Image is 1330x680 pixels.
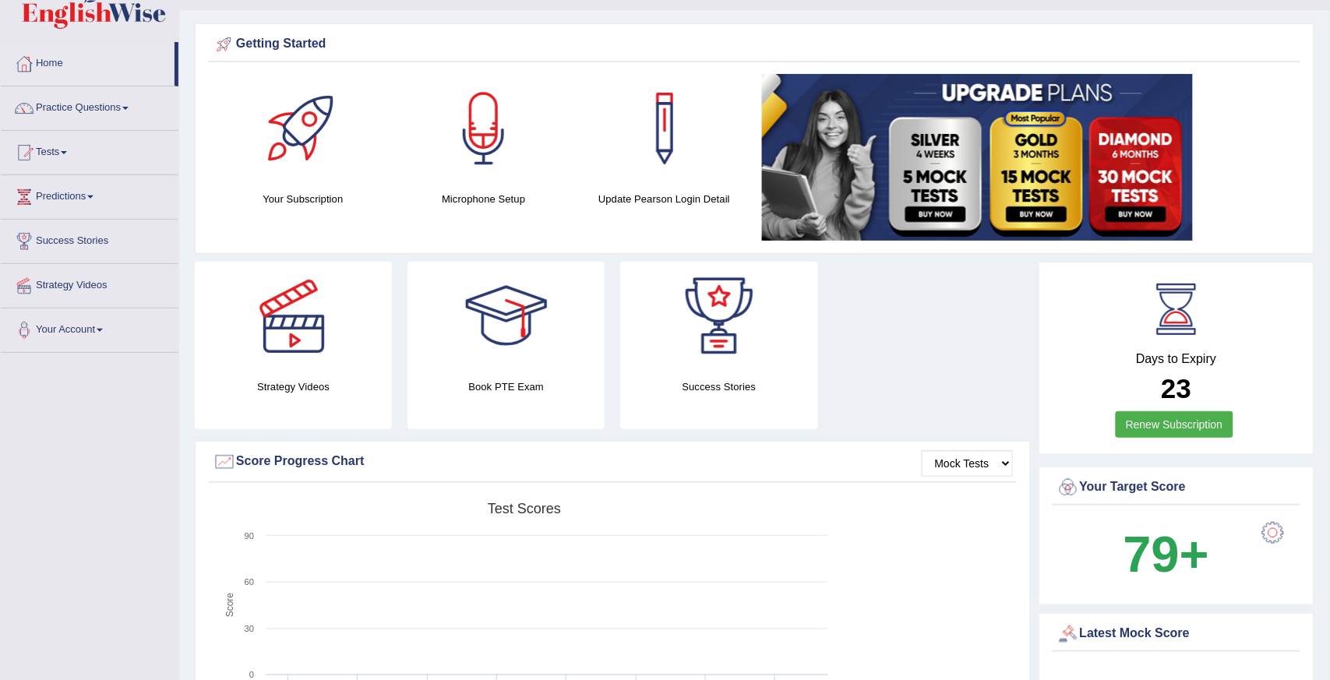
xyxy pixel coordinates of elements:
a: Tests [1,131,178,170]
div: Score Progress Chart [213,450,1013,474]
b: 79+ [1124,526,1209,583]
h4: Book PTE Exam [407,379,605,395]
a: Your Account [1,308,178,347]
h4: Strategy Videos [195,379,392,395]
a: Success Stories [1,220,178,259]
h4: Success Stories [620,379,817,395]
text: 60 [245,577,254,587]
text: 30 [245,624,254,633]
tspan: Score [224,593,235,618]
h4: Update Pearson Login Detail [582,191,747,207]
text: 0 [249,670,254,679]
text: 90 [245,531,254,541]
b: 23 [1161,373,1191,403]
div: Latest Mock Score [1057,622,1296,646]
div: Getting Started [213,33,1296,56]
a: Home [1,42,175,81]
h4: Microphone Setup [401,191,566,207]
a: Strategy Videos [1,264,178,303]
img: small5.jpg [762,74,1193,241]
h4: Your Subscription [220,191,386,207]
a: Practice Questions [1,86,178,125]
h4: Days to Expiry [1057,352,1296,366]
a: Predictions [1,175,178,214]
tspan: Test scores [488,501,561,516]
a: Renew Subscription [1116,411,1233,438]
div: Your Target Score [1057,476,1296,499]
